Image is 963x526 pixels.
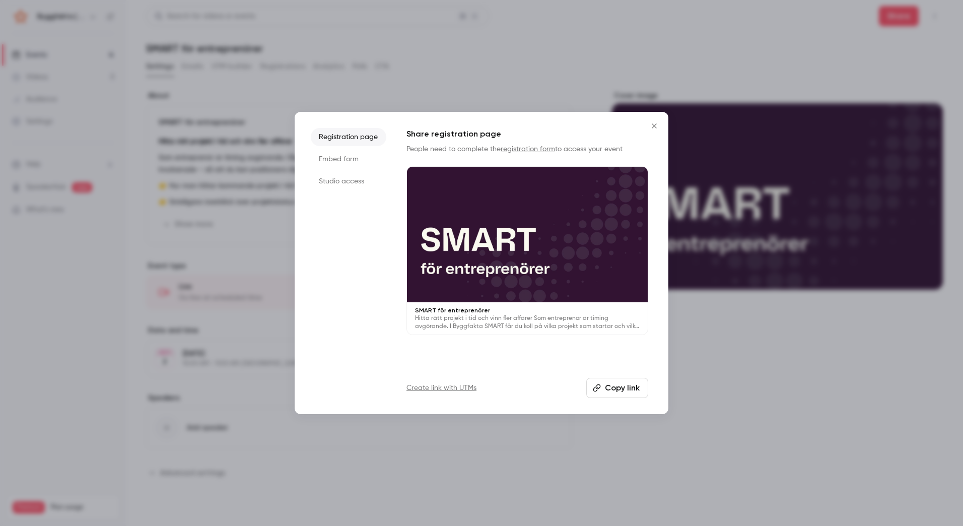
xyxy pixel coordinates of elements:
a: Create link with UTMs [406,383,476,393]
p: SMART för entreprenörer [415,306,640,314]
a: registration form [501,146,555,153]
button: Copy link [586,378,648,398]
li: Embed form [311,150,386,168]
p: Hitta rätt projekt i tid och vinn fler affärer Som entreprenör är timing avgörande. I Byggfakta S... [415,314,640,331]
h1: Share registration page [406,128,648,140]
li: Studio access [311,172,386,190]
p: People need to complete the to access your event [406,144,648,154]
a: SMART för entreprenörerHitta rätt projekt i tid och vinn fler affärer Som entreprenör är timing a... [406,166,648,335]
li: Registration page [311,128,386,146]
button: Close [644,116,664,136]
